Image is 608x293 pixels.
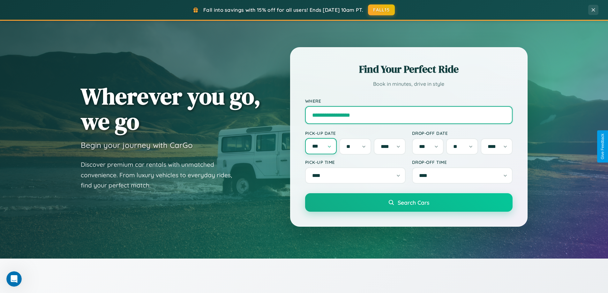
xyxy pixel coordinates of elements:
[81,84,261,134] h1: Wherever you go, we go
[81,140,193,150] h3: Begin your journey with CarGo
[6,271,22,287] iframe: Intercom live chat
[203,7,363,13] span: Fall into savings with 15% off for all users! Ends [DATE] 10am PT.
[305,193,513,212] button: Search Cars
[305,159,406,165] label: Pick-up Time
[412,130,513,136] label: Drop-off Date
[81,159,240,191] p: Discover premium car rentals with unmatched convenience. From luxury vehicles to everyday rides, ...
[368,4,395,15] button: FALL15
[305,98,513,104] label: Where
[398,199,429,206] span: Search Cars
[305,79,513,89] p: Book in minutes, drive in style
[305,130,406,136] label: Pick-up Date
[600,134,605,159] div: Give Feedback
[305,62,513,76] h2: Find Your Perfect Ride
[412,159,513,165] label: Drop-off Time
